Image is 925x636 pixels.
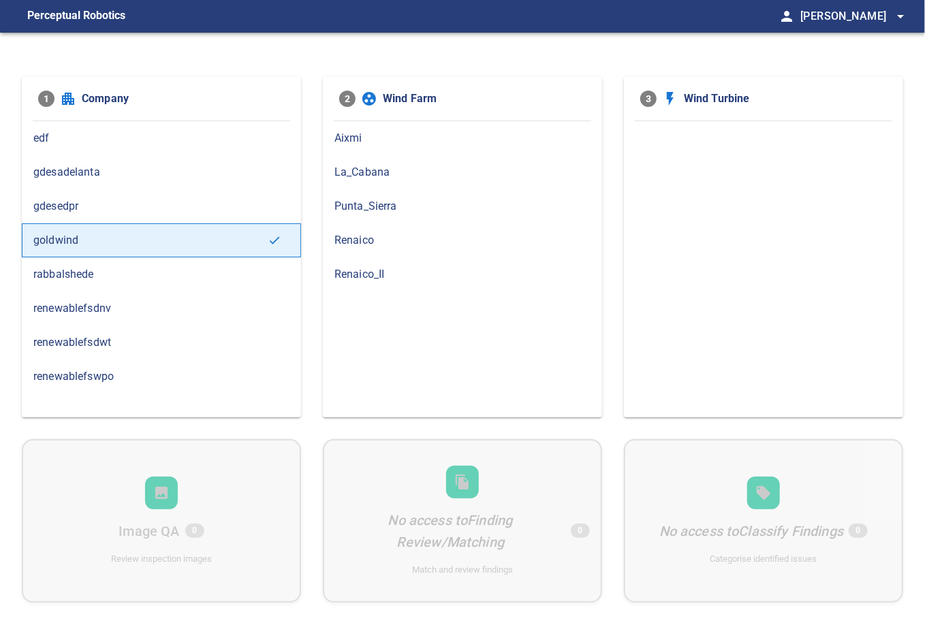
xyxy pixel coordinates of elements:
[334,266,591,283] span: Renaico_II
[892,8,909,25] span: arrow_drop_down
[33,198,289,214] span: gdesedpr
[383,91,586,107] span: Wind Farm
[33,266,289,283] span: rabbalshede
[22,257,301,291] div: rabbalshede
[22,189,301,223] div: gdesedpr
[33,334,289,351] span: renewablefsdwt
[795,3,909,30] button: [PERSON_NAME]
[33,368,289,385] span: renewablefswpo
[38,91,54,107] span: 1
[82,91,285,107] span: Company
[22,325,301,360] div: renewablefsdwt
[323,223,602,257] div: Renaico
[779,8,795,25] span: person
[323,121,602,155] div: Aixmi
[33,164,289,180] span: gdesadelanta
[22,360,301,394] div: renewablefswpo
[800,7,909,26] span: [PERSON_NAME]
[334,130,591,146] span: Aixmi
[33,300,289,317] span: renewablefsdnv
[334,164,591,180] span: La_Cabana
[640,91,657,107] span: 3
[334,232,591,249] span: Renaico
[22,223,301,257] div: goldwind
[334,198,591,214] span: Punta_Sierra
[33,232,268,249] span: goldwind
[22,121,301,155] div: edf
[27,5,125,27] figcaption: Perceptual Robotics
[339,91,356,107] span: 2
[22,155,301,189] div: gdesadelanta
[22,291,301,325] div: renewablefsdnv
[323,155,602,189] div: La_Cabana
[33,130,289,146] span: edf
[323,257,602,291] div: Renaico_II
[323,189,602,223] div: Punta_Sierra
[684,91,887,107] span: Wind Turbine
